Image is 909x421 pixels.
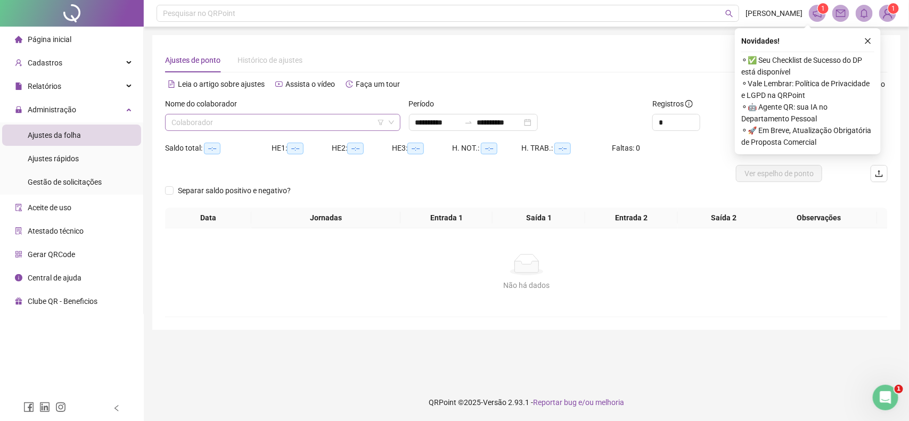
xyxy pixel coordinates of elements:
[378,119,384,126] span: filter
[652,98,693,110] span: Registros
[880,5,896,21] img: 13968
[346,80,353,88] span: history
[15,274,22,282] span: info-circle
[612,144,640,152] span: Faltas: 0
[28,105,76,114] span: Administração
[407,143,424,154] span: --:--
[28,274,81,282] span: Central de ajuda
[464,118,473,127] span: swap-right
[741,35,780,47] span: Novidades !
[15,106,22,113] span: lock
[15,251,22,258] span: qrcode
[28,250,75,259] span: Gerar QRCode
[15,36,22,43] span: home
[165,208,251,228] th: Data
[888,3,899,14] sup: Atualize o seu contato no menu Meus Dados
[28,131,81,139] span: Ajustes da folha
[285,80,335,88] span: Assista o vídeo
[15,227,22,235] span: solution
[678,208,771,228] th: Saída 2
[174,185,295,196] span: Separar saldo positivo e negativo?
[725,10,733,18] span: search
[892,5,896,12] span: 1
[875,169,883,178] span: upload
[483,398,506,407] span: Versão
[144,384,909,421] footer: QRPoint © 2025 - 2.93.1 -
[204,143,220,154] span: --:--
[464,118,473,127] span: to
[836,9,846,18] span: mail
[452,142,521,154] div: H. NOT.:
[746,7,802,19] span: [PERSON_NAME]
[275,80,283,88] span: youtube
[28,178,102,186] span: Gestão de solicitações
[165,142,272,154] div: Saldo total:
[741,125,874,148] span: ⚬ 🚀 Em Breve, Atualização Obrigatória de Proposta Comercial
[813,9,822,18] span: notification
[15,298,22,305] span: gift
[15,59,22,67] span: user-add
[388,119,395,126] span: down
[28,154,79,163] span: Ajustes rápidos
[736,165,822,182] button: Ver espelho de ponto
[521,142,612,154] div: H. TRAB.:
[347,143,364,154] span: --:--
[15,204,22,211] span: audit
[864,37,872,45] span: close
[873,385,898,410] iframe: Intercom live chat
[818,3,829,14] sup: 1
[178,80,265,88] span: Leia o artigo sobre ajustes
[28,35,71,44] span: Página inicial
[741,101,874,125] span: ⚬ 🤖 Agente QR: sua IA no Departamento Pessoal
[15,82,22,90] span: file
[55,402,66,412] span: instagram
[28,227,84,235] span: Atestado técnico
[165,54,220,66] div: Ajustes de ponto
[251,208,400,228] th: Jornadas
[585,208,678,228] th: Entrada 2
[113,405,120,412] span: left
[272,142,332,154] div: HE 1:
[822,5,825,12] span: 1
[28,297,97,306] span: Clube QR - Beneficios
[895,385,903,393] span: 1
[28,82,61,90] span: Relatórios
[332,142,392,154] div: HE 2:
[287,143,304,154] span: --:--
[481,143,497,154] span: --:--
[764,212,873,224] span: Observações
[28,203,71,212] span: Aceite de uso
[168,80,175,88] span: file-text
[760,208,878,228] th: Observações
[741,78,874,101] span: ⚬ Vale Lembrar: Política de Privacidade e LGPD na QRPoint
[554,143,571,154] span: --:--
[400,208,493,228] th: Entrada 1
[39,402,50,412] span: linkedin
[859,9,869,18] span: bell
[238,54,302,66] div: Histórico de ajustes
[392,142,452,154] div: HE 3:
[685,100,693,108] span: info-circle
[741,54,874,78] span: ⚬ ✅ Seu Checklist de Sucesso do DP está disponível
[533,398,624,407] span: Reportar bug e/ou melhoria
[165,98,244,110] label: Nome do colaborador
[28,59,62,67] span: Cadastros
[493,208,585,228] th: Saída 1
[356,80,400,88] span: Faça um tour
[178,279,875,291] div: Não há dados
[23,402,34,412] span: facebook
[409,98,441,110] label: Período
